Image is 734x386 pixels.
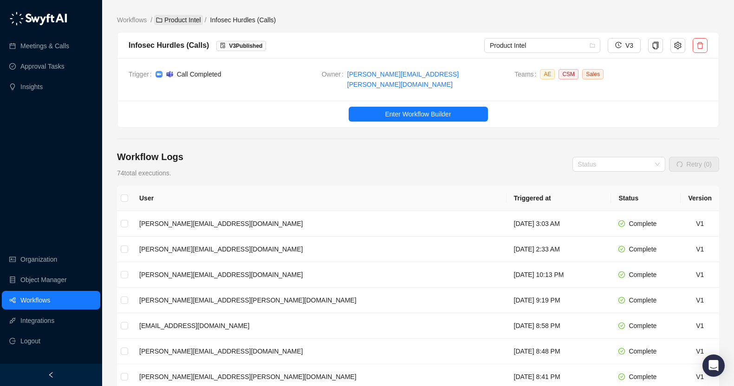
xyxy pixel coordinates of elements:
[507,288,611,313] td: [DATE] 9:19 PM
[652,42,659,49] span: copy
[681,211,719,237] td: V1
[507,339,611,364] td: [DATE] 8:48 PM
[347,69,507,90] a: [PERSON_NAME][EMAIL_ADDRESS][PERSON_NAME][DOMAIN_NAME]
[117,107,719,122] a: Enter Workflow Builder
[582,69,604,79] span: Sales
[618,373,625,380] span: check-circle
[205,15,207,25] li: /
[629,245,656,253] span: Complete
[629,347,656,355] span: Complete
[132,237,507,262] td: [PERSON_NAME][EMAIL_ADDRESS][DOMAIN_NAME]
[696,42,704,49] span: delete
[48,372,54,378] span: left
[514,69,540,83] span: Teams
[629,220,656,227] span: Complete
[20,77,43,96] a: Insights
[618,297,625,303] span: check-circle
[156,17,162,23] span: folder
[507,186,611,211] th: Triggered at
[117,169,171,177] span: 74 total executions.
[629,271,656,278] span: Complete
[129,39,209,51] div: Infosec Hurdles (Calls)
[156,71,162,78] img: zoom-DkfWWZB2.png
[540,69,555,79] span: AE
[615,42,622,48] span: history
[702,354,725,377] div: Open Intercom Messenger
[20,291,50,309] a: Workflows
[20,311,54,330] a: Integrations
[349,107,488,122] button: Enter Workflow Builder
[20,332,40,350] span: Logout
[150,15,152,25] li: /
[132,186,507,211] th: User
[9,338,16,344] span: logout
[132,339,507,364] td: [PERSON_NAME][EMAIL_ADDRESS][DOMAIN_NAME]
[20,250,57,269] a: Organization
[177,71,221,78] span: Call Completed
[625,40,633,51] span: V3
[618,322,625,329] span: check-circle
[229,43,262,49] span: V 3 Published
[618,220,625,227] span: check-circle
[154,15,203,25] a: folder Product Intel
[629,322,656,329] span: Complete
[507,237,611,262] td: [DATE] 2:33 AM
[20,270,67,289] a: Object Manager
[9,12,67,26] img: logo-05li4sbe.png
[681,186,719,211] th: Version
[559,69,578,79] span: CSM
[220,43,226,48] span: file-done
[629,373,656,380] span: Complete
[608,38,641,53] button: V3
[629,296,656,304] span: Complete
[132,211,507,237] td: [PERSON_NAME][EMAIL_ADDRESS][DOMAIN_NAME]
[132,288,507,313] td: [PERSON_NAME][EMAIL_ADDRESS][PERSON_NAME][DOMAIN_NAME]
[115,15,149,25] a: Workflows
[681,262,719,288] td: V1
[618,246,625,252] span: check-circle
[618,348,625,354] span: check-circle
[674,42,682,49] span: setting
[507,262,611,288] td: [DATE] 10:13 PM
[20,37,69,55] a: Meetings & Calls
[20,57,65,76] a: Approval Tasks
[611,186,681,211] th: Status
[681,288,719,313] td: V1
[132,262,507,288] td: [PERSON_NAME][EMAIL_ADDRESS][DOMAIN_NAME]
[490,39,595,52] span: Product Intel
[618,271,625,278] span: check-circle
[132,313,507,339] td: [EMAIL_ADDRESS][DOMAIN_NAME]
[507,313,611,339] td: [DATE] 8:58 PM
[681,339,719,364] td: V1
[669,157,719,172] button: Retry (0)
[385,109,451,119] span: Enter Workflow Builder
[681,313,719,339] td: V1
[117,150,183,163] h4: Workflow Logs
[210,16,276,24] span: Infosec Hurdles (Calls)
[166,71,173,77] img: microsoft-teams-BZ5xE2bQ.png
[681,237,719,262] td: V1
[322,69,347,90] span: Owner
[507,211,611,237] td: [DATE] 3:03 AM
[129,69,156,79] span: Trigger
